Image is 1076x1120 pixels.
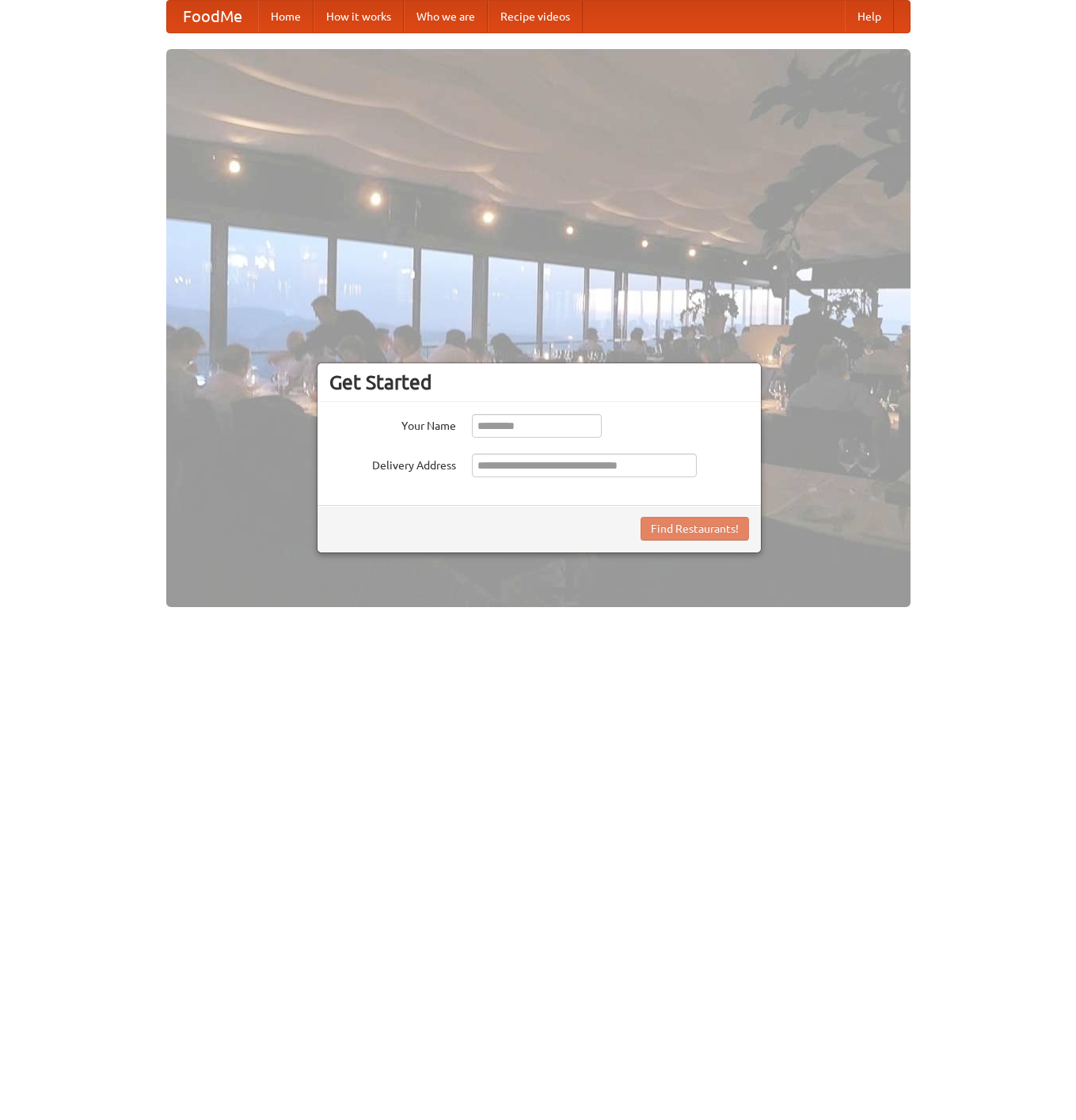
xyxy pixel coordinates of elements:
[258,1,314,32] a: Home
[329,414,456,434] label: Your Name
[329,454,456,473] label: Delivery Address
[314,1,404,32] a: How it works
[404,1,488,32] a: Who we are
[329,370,749,394] h3: Get Started
[845,1,894,32] a: Help
[488,1,583,32] a: Recipe videos
[641,517,749,541] button: Find Restaurants!
[167,1,258,32] a: FoodMe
